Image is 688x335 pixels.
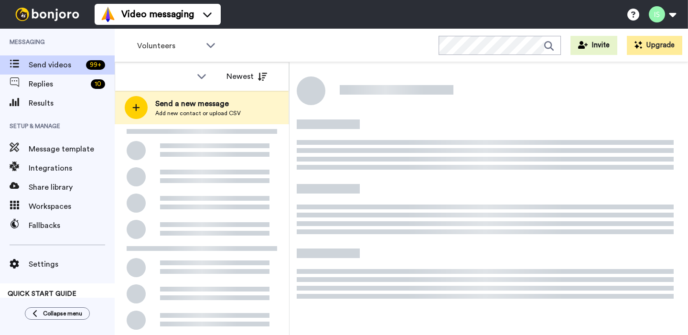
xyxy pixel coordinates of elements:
span: Send a new message [155,98,241,109]
span: Results [29,97,115,109]
span: Collapse menu [43,310,82,317]
span: Send videos [29,59,82,71]
img: vm-color.svg [100,7,116,22]
button: Newest [219,67,274,86]
span: Integrations [29,162,115,174]
span: Fallbacks [29,220,115,231]
span: Replies [29,78,87,90]
div: 10 [91,79,105,89]
span: Share library [29,182,115,193]
span: Settings [29,259,115,270]
span: Video messaging [121,8,194,21]
button: Invite [570,36,617,55]
button: Upgrade [627,36,682,55]
span: QUICK START GUIDE [8,291,76,297]
button: Collapse menu [25,307,90,320]
span: Workspaces [29,201,115,212]
img: bj-logo-header-white.svg [11,8,83,21]
span: Volunteers [137,40,201,52]
div: 99 + [86,60,105,70]
span: Add new contact or upload CSV [155,109,241,117]
span: Message template [29,143,115,155]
